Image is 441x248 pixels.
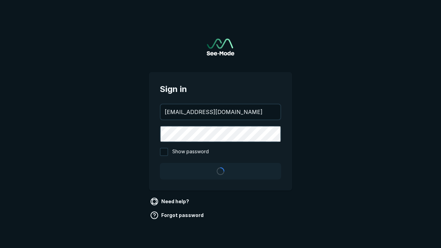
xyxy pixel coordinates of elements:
a: Go to sign in [207,39,234,55]
a: Need help? [149,196,192,207]
span: Sign in [160,83,281,95]
span: Show password [172,148,209,156]
img: See-Mode Logo [207,39,234,55]
a: Forgot password [149,210,206,221]
input: your@email.com [161,104,280,120]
